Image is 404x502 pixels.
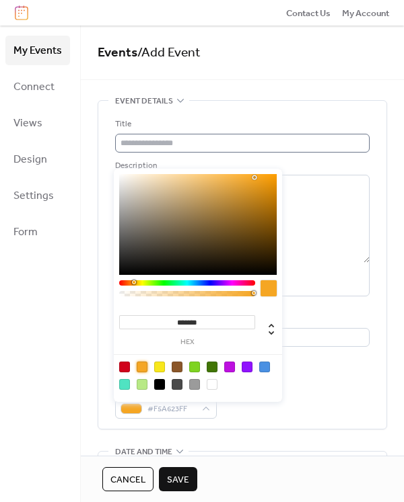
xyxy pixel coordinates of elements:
span: My Events [13,40,62,62]
span: My Account [342,7,389,20]
span: Event details [115,95,173,108]
a: Connect [5,72,70,101]
a: Settings [5,181,70,210]
div: #4A90E2 [259,362,270,372]
div: #50E3C2 [119,379,130,390]
span: #F5A623FF [147,403,195,416]
span: Views [13,113,42,134]
div: #F8E71C [154,362,165,372]
div: #9013FE [242,362,252,372]
div: Description [115,159,367,173]
a: My Events [5,36,70,65]
div: #000000 [154,379,165,390]
div: #BD10E0 [224,362,235,372]
div: #9B9B9B [189,379,200,390]
label: hex [119,339,255,346]
div: #D0021B [119,362,130,372]
div: #F5A623 [137,362,147,372]
a: My Account [342,6,389,19]
span: Connect [13,77,55,98]
span: Save [167,473,189,487]
a: Events [98,40,137,65]
span: Form [13,222,38,243]
a: Design [5,144,70,174]
div: #417505 [207,362,217,372]
a: Views [5,108,70,138]
span: Contact Us [286,7,331,20]
span: / Add Event [137,40,201,65]
div: #FFFFFF [207,379,217,390]
span: Settings [13,185,54,207]
button: Cancel [102,467,154,491]
a: Contact Us [286,6,331,19]
span: Cancel [110,473,145,487]
div: #4A4A4A [172,379,182,390]
img: logo [15,5,28,20]
span: Date and time [115,445,172,458]
div: Title [115,118,367,131]
div: #B8E986 [137,379,147,390]
a: Form [5,217,70,247]
div: #7ED321 [189,362,200,372]
div: #8B572A [172,362,182,372]
span: Design [13,149,47,171]
button: Save [159,467,197,491]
